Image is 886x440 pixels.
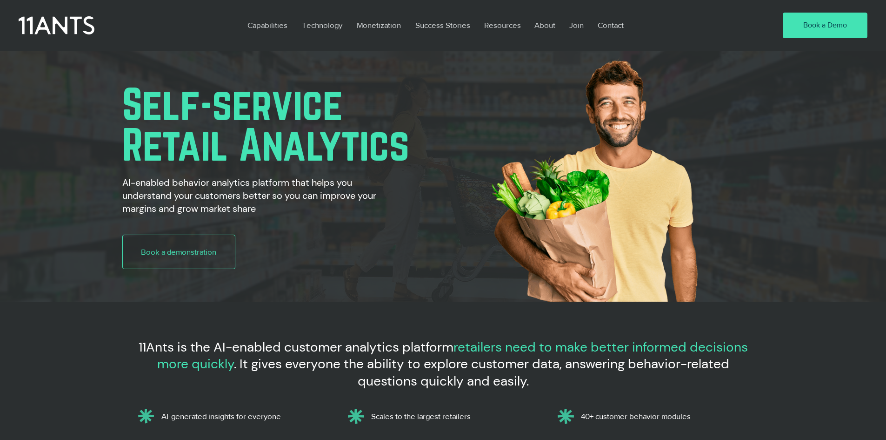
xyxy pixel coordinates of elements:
a: Technology [295,14,350,36]
span: retailers need to make better informed decisions more quickly [157,338,748,372]
span: Book a demonstration [141,246,216,257]
span: AI-generated insights for everyone [161,412,281,420]
a: Capabilities [240,14,295,36]
p: Resources [480,14,526,36]
a: Join [562,14,591,36]
p: Capabilities [243,14,292,36]
span: 11Ants is the AI-enabled customer analytics platform [139,338,453,356]
a: About [527,14,562,36]
p: Technology [297,14,347,36]
p: 40+ customer behavior modules [581,412,750,421]
a: Resources [477,14,527,36]
p: Monetization [352,14,406,36]
p: Contact [593,14,628,36]
p: Scales to the largest retailers [371,412,540,421]
span: Self-service [122,80,343,128]
span: . It gives everyone the ability to explore customer data, answering behavior-related questions qu... [234,355,729,389]
p: About [530,14,560,36]
span: Book a Demo [803,20,847,30]
a: Contact [591,14,632,36]
a: Success Stories [408,14,477,36]
nav: Site [240,14,756,36]
p: Join [565,14,588,36]
span: Retail Analytics [122,120,409,169]
a: Book a demonstration [122,235,235,269]
h2: AI-enabled behavior analytics platform that helps you understand your customers better so you can... [122,176,402,215]
p: Success Stories [411,14,475,36]
a: Monetization [350,14,408,36]
a: Book a Demo [783,13,867,39]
